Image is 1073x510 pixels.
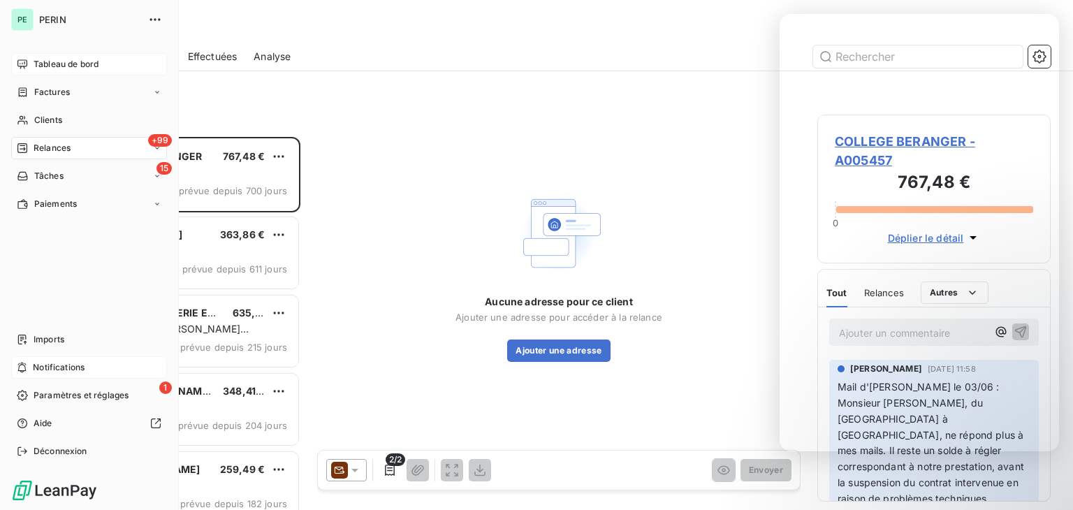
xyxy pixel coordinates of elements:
img: Empty state [514,189,604,278]
span: prévue depuis 215 jours [180,342,287,353]
div: grid [67,137,300,510]
span: CENTRE D IMAGERIE EPINAYSEINE [98,307,268,319]
span: PERIN [39,14,140,25]
span: 363,86 € [220,228,265,240]
span: Notifications [33,361,85,374]
span: 259,49 € [220,463,265,475]
span: 1 [159,381,172,394]
iframe: Intercom live chat [780,14,1059,451]
span: Analyse [254,50,291,64]
img: Logo LeanPay [11,479,98,502]
button: Ajouter une adresse [507,340,610,362]
span: Ajouter une adresse pour accéder à la relance [455,312,662,323]
button: Envoyer [740,459,791,481]
span: Aucune adresse pour ce client [485,295,632,309]
span: 635,83 € [233,307,277,319]
span: Déconnexion [34,445,87,458]
span: prévue depuis 182 jours [180,498,287,509]
span: Tâches [34,170,64,182]
span: Imports [34,333,64,346]
span: Factures [34,86,70,99]
span: Paiements [34,198,77,210]
span: prévue depuis 204 jours [178,420,287,431]
span: Clients [34,114,62,126]
span: prévue depuis 611 jours [182,263,287,275]
div: PE [11,8,34,31]
span: prévue depuis 700 jours [179,185,287,196]
span: +99 [148,134,172,147]
span: Relances [34,142,71,154]
span: 767,48 € [223,150,265,162]
a: Aide [11,412,167,435]
span: 2/2 [386,453,405,466]
span: Aide [34,417,52,430]
span: Effectuées [188,50,238,64]
span: Tableau de bord [34,58,98,71]
span: Paramètres et réglages [34,389,129,402]
span: 348,41 € [223,385,265,397]
iframe: Intercom live chat [1025,462,1059,496]
span: 15 [156,162,172,175]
